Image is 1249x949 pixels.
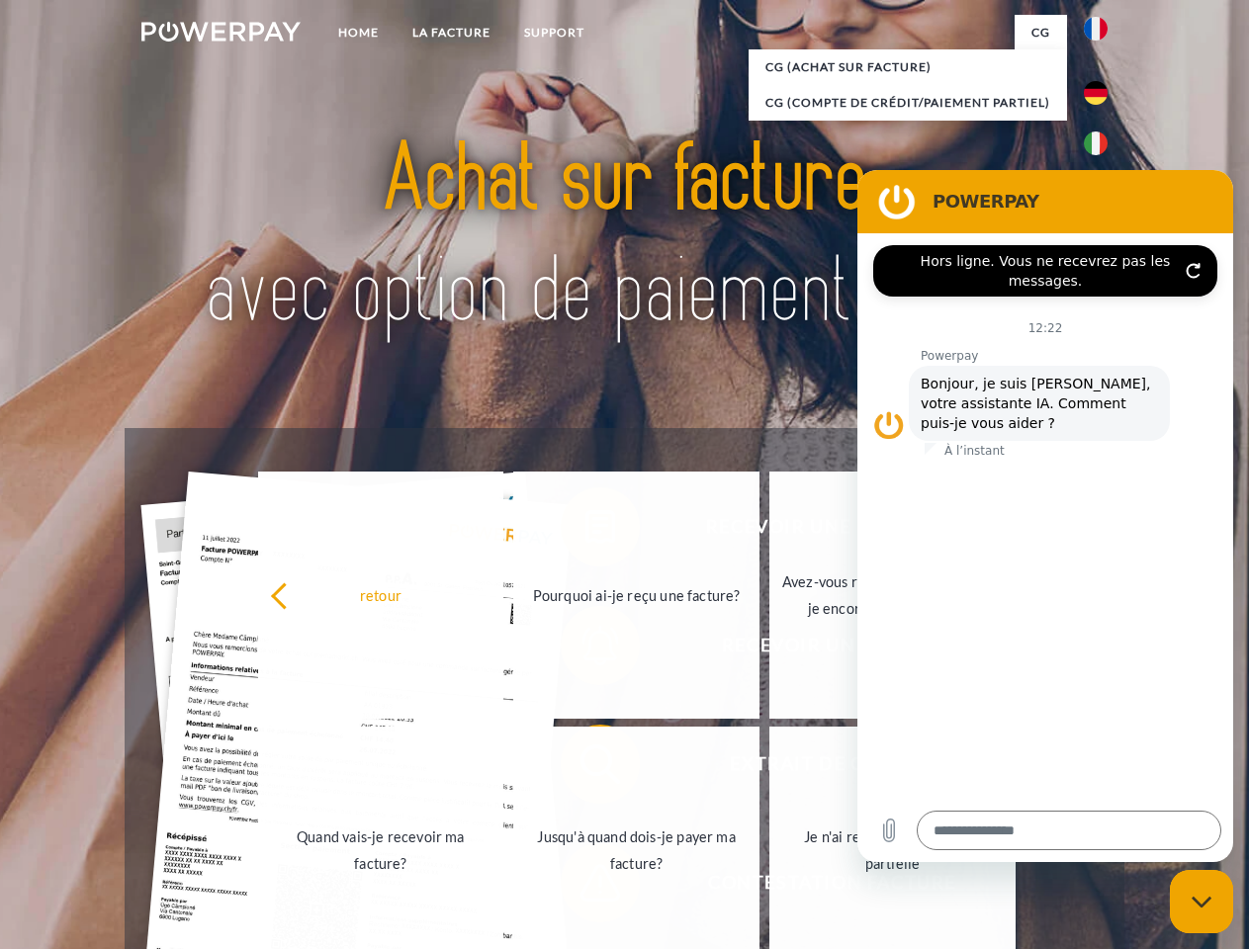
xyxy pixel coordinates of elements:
[525,581,748,608] div: Pourquoi ai-je reçu une facture?
[507,15,601,50] a: Support
[781,568,1004,622] div: Avez-vous reçu mes paiements, ai-je encore un solde ouvert?
[769,472,1016,719] a: Avez-vous reçu mes paiements, ai-je encore un solde ouvert?
[1084,131,1108,155] img: it
[321,15,396,50] a: Home
[1084,81,1108,105] img: de
[1015,15,1067,50] a: CG
[270,823,492,877] div: Quand vais-je recevoir ma facture?
[270,581,492,608] div: retour
[1170,870,1233,933] iframe: Bouton de lancement de la fenêtre de messagerie, conversation en cours
[857,170,1233,862] iframe: Fenêtre de messagerie
[189,95,1060,379] img: title-powerpay_fr.svg
[525,823,748,877] div: Jusqu'à quand dois-je payer ma facture?
[749,49,1067,85] a: CG (achat sur facture)
[749,85,1067,121] a: CG (Compte de crédit/paiement partiel)
[1084,17,1108,41] img: fr
[781,823,1004,877] div: Je n'ai reçu qu'une livraison partielle
[396,15,507,50] a: LA FACTURE
[141,22,301,42] img: logo-powerpay-white.svg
